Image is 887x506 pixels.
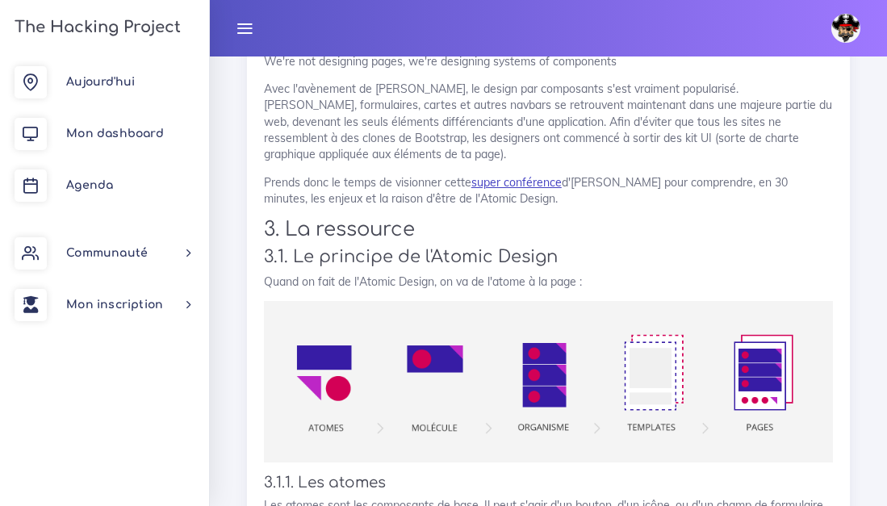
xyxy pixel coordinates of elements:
[264,474,833,491] h4: 3.1.1. Les atomes
[824,5,872,52] a: avatar
[264,218,833,241] h2: 3. La ressource
[10,19,181,36] h3: The Hacking Project
[831,14,860,43] img: avatar
[264,274,833,290] p: Quand on fait de l'Atomic Design, on va de l'atome à la page :
[264,174,833,207] p: Prends donc le temps de visionner cette d'[PERSON_NAME] pour comprendre, en 30 minutes, les enjeu...
[264,301,833,462] img: 0WvV2F2.png
[471,175,562,190] a: super conférence
[66,247,148,259] span: Communauté
[66,76,135,88] span: Aujourd'hui
[264,247,833,267] h3: 3.1. Le principe de l'Atomic Design
[66,299,163,311] span: Mon inscription
[66,128,164,140] span: Mon dashboard
[264,53,833,69] p: We're not designing pages, we're designing systems of components
[264,81,833,162] p: Avec l'avènement de [PERSON_NAME], le design par composants s'est vraiment popularisé. [PERSON_NA...
[66,179,113,191] span: Agenda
